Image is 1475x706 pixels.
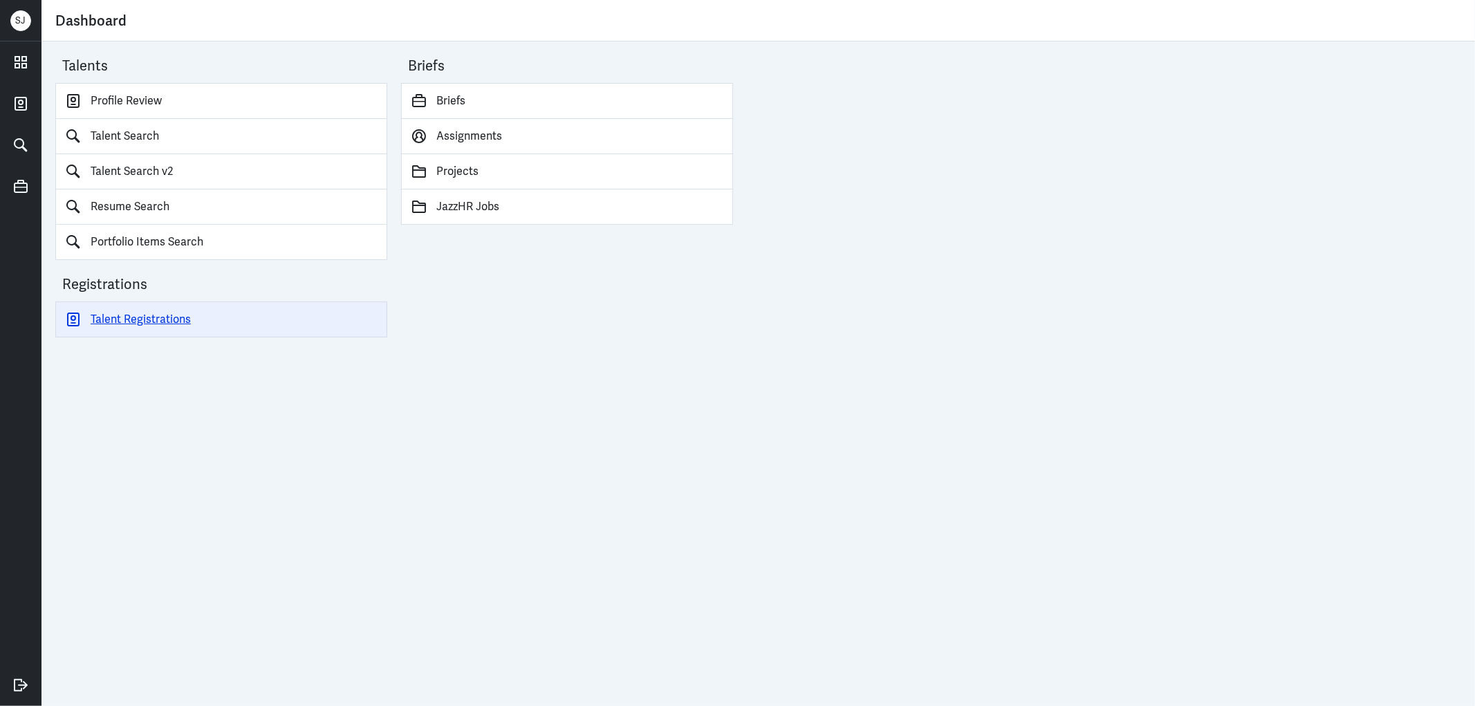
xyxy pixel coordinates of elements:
div: Briefs [408,55,733,83]
a: Portfolio Items Search [55,225,387,260]
a: Projects [401,154,733,189]
a: Talent Search [55,119,387,154]
a: Resume Search [55,189,387,225]
a: JazzHR Jobs [401,189,733,225]
a: Assignments [401,119,733,154]
div: Registrations [62,274,387,301]
div: S J [10,10,31,31]
a: Profile Review [55,83,387,119]
div: Dashboard [55,7,1461,34]
a: Talent Registrations [55,301,387,337]
div: Talents [62,55,387,83]
a: Talent Search v2 [55,154,387,189]
a: Briefs [401,83,733,119]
